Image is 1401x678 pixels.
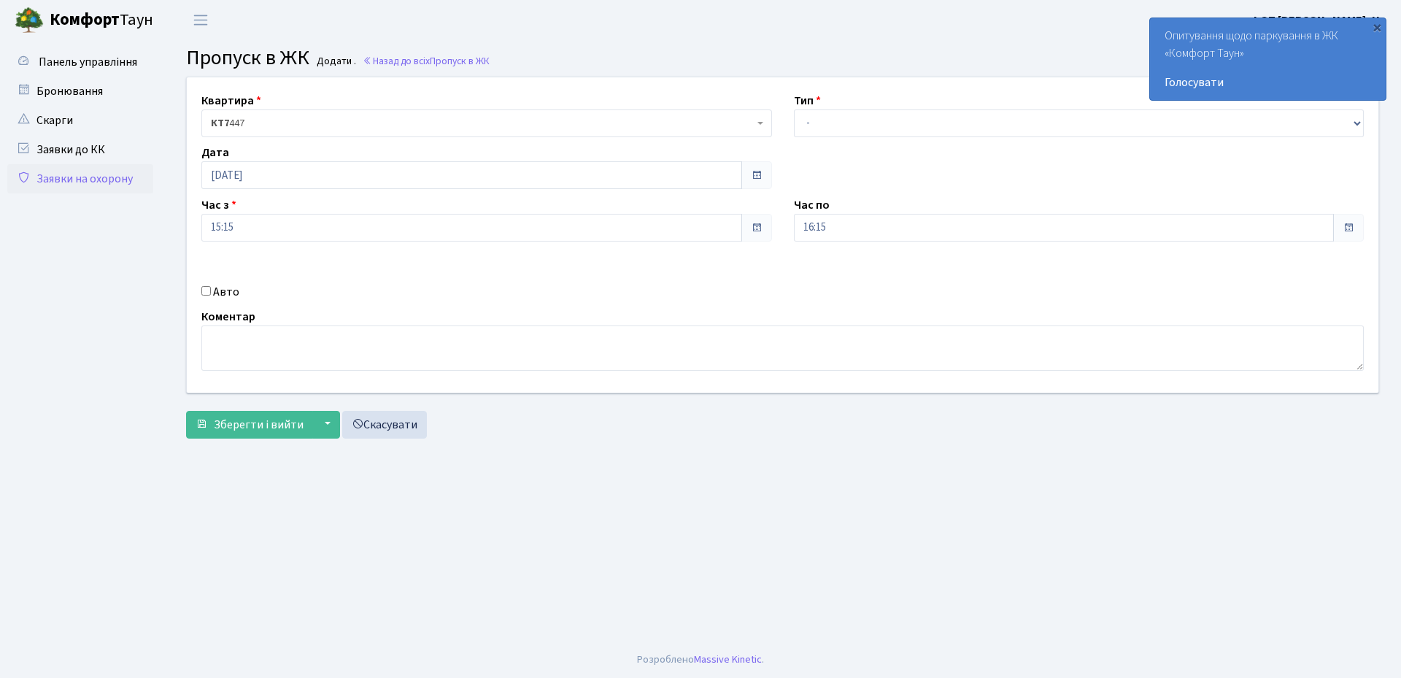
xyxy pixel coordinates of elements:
b: Комфорт [50,8,120,31]
label: Квартира [201,92,261,109]
small: Додати . [314,55,356,68]
a: Скасувати [342,411,427,439]
a: Бронювання [7,77,153,106]
span: Пропуск в ЖК [430,54,490,68]
a: Голосувати [1165,74,1371,91]
span: Пропуск в ЖК [186,43,309,72]
label: Дата [201,144,229,161]
span: <b>КТ7</b>&nbsp;&nbsp;&nbsp;447 [201,109,772,137]
img: logo.png [15,6,44,35]
a: Назад до всіхПропуск в ЖК [363,54,490,68]
label: Авто [213,283,239,301]
b: ФОП [PERSON_NAME]. Н. [1251,12,1383,28]
a: ФОП [PERSON_NAME]. Н. [1251,12,1383,29]
a: Заявки до КК [7,135,153,164]
a: Панель управління [7,47,153,77]
div: × [1370,20,1384,34]
a: Скарги [7,106,153,135]
label: Час по [794,196,830,214]
label: Тип [794,92,821,109]
div: Розроблено . [637,652,764,668]
span: <b>КТ7</b>&nbsp;&nbsp;&nbsp;447 [211,116,754,131]
button: Переключити навігацію [182,8,219,32]
button: Зберегти і вийти [186,411,313,439]
label: Коментар [201,308,255,325]
label: Час з [201,196,236,214]
div: Опитування щодо паркування в ЖК «Комфорт Таун» [1150,18,1386,100]
a: Заявки на охорону [7,164,153,193]
b: КТ7 [211,116,229,131]
span: Панель управління [39,54,137,70]
span: Зберегти і вийти [214,417,304,433]
a: Massive Kinetic [694,652,762,667]
span: Таун [50,8,153,33]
